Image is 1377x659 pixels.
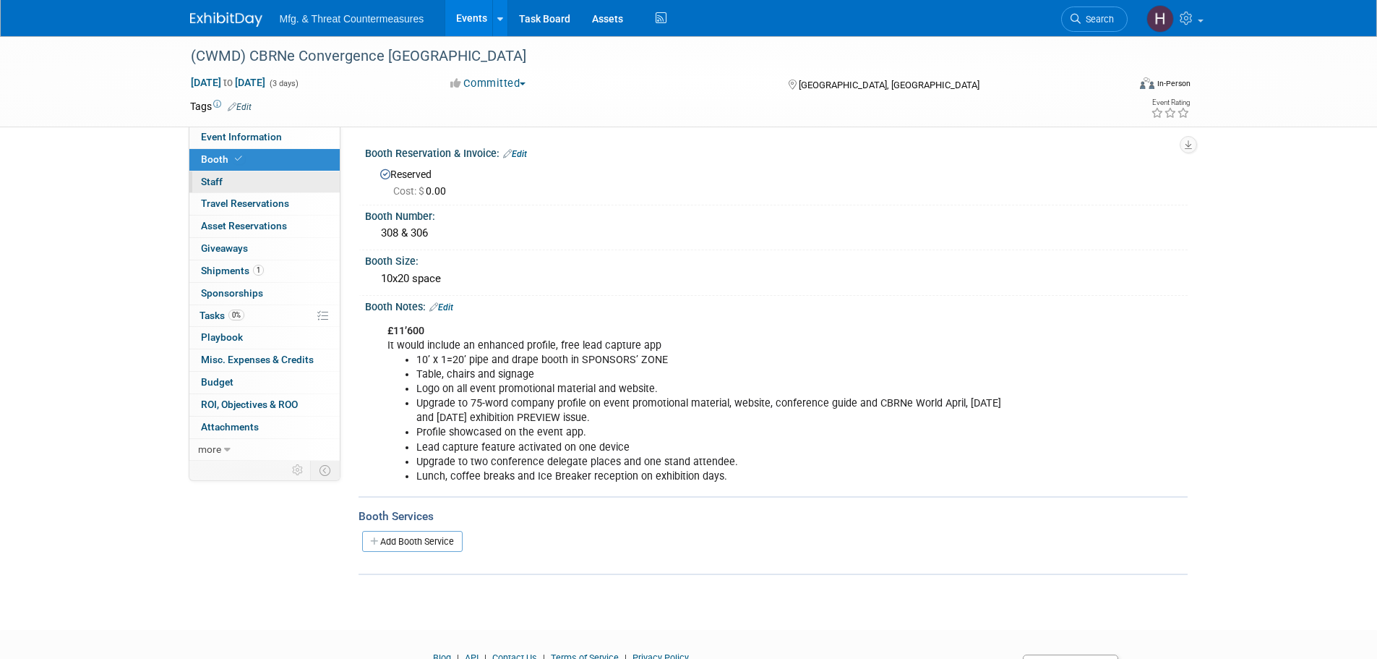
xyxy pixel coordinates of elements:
a: Giveaways [189,238,340,260]
a: Attachments [189,417,340,438]
a: Shipments1 [189,260,340,282]
div: Event Rating [1151,99,1190,106]
a: more [189,439,340,461]
a: Search [1061,7,1128,32]
a: Asset Reservations [189,216,340,237]
a: Staff [189,171,340,193]
span: Staff [201,176,223,187]
li: Logo on all event promotional material and website. [416,382,1020,396]
a: ROI, Objectives & ROO [189,394,340,416]
li: Table, chairs and signage [416,367,1020,382]
span: [GEOGRAPHIC_DATA], [GEOGRAPHIC_DATA] [799,80,979,90]
a: Budget [189,372,340,394]
span: Tasks [200,310,244,321]
span: 0% [228,310,244,320]
li: Upgrade to 75-word company profile on event promotional material, website, conference guide and C... [416,396,1020,425]
li: Lead capture feature activated on one device [416,441,1020,455]
div: It would include an enhanced profile, free lead capture app [377,317,1029,491]
span: to [221,77,235,88]
span: Event Information [201,131,282,143]
a: Edit [228,102,252,112]
div: Reserved [376,163,1177,198]
span: Attachments [201,421,259,433]
div: 308 & 306 [376,222,1177,245]
td: Personalize Event Tab Strip [286,461,311,480]
i: Booth reservation complete [235,155,242,163]
a: Sponsorships [189,283,340,305]
a: Tasks0% [189,305,340,327]
a: Event Information [189,127,340,148]
img: ExhibitDay [190,12,262,27]
span: Search [1081,14,1114,25]
b: £11’600 [387,325,424,337]
span: [DATE] [DATE] [190,76,266,89]
span: Misc. Expenses & Credits [201,354,314,365]
div: Event Format [1042,75,1191,97]
td: Toggle Event Tabs [310,461,340,480]
span: ROI, Objectives & ROO [201,399,298,410]
a: Edit [429,302,453,313]
span: 1 [253,265,264,276]
a: Travel Reservations [189,193,340,215]
button: Committed [445,76,531,91]
li: 10’ x 1=20’ pipe and drape booth in SPONSORS’ ZONE [416,353,1020,367]
span: Asset Reservations [201,220,287,231]
div: Booth Reservation & Invoice: [365,143,1188,161]
span: more [198,443,221,455]
span: Booth [201,153,245,165]
span: Travel Reservations [201,197,289,209]
span: (3 days) [268,79,299,88]
span: Cost: $ [393,185,426,197]
img: Hillary Hawkins [1146,5,1174,33]
div: 10x20 space [376,268,1177,290]
div: (CWMD) CBRNe Convergence [GEOGRAPHIC_DATA] [186,43,1106,69]
td: Tags [190,99,252,114]
li: Lunch, coffee breaks and Ice Breaker reception on exhibition days. [416,469,1020,484]
li: Profile showcased on the event app. [416,425,1020,440]
span: 0.00 [393,185,452,197]
div: Booth Notes: [365,296,1188,315]
div: In-Person [1157,78,1191,89]
span: Budget [201,376,233,388]
span: Sponsorships [201,287,263,299]
span: Mfg. & Threat Countermeasures [280,13,424,25]
li: Upgrade to two conference delegate places and one stand attendee. [416,455,1020,469]
div: Booth Services [359,509,1188,524]
a: Add Booth Service [362,531,463,552]
a: Misc. Expenses & Credits [189,349,340,371]
a: Booth [189,149,340,171]
span: Shipments [201,265,264,276]
a: Playbook [189,327,340,349]
span: Giveaways [201,242,248,254]
span: Playbook [201,331,243,343]
div: Booth Size: [365,250,1188,268]
a: Edit [503,149,527,159]
div: Booth Number: [365,205,1188,224]
img: Format-Inperson.png [1140,77,1154,89]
